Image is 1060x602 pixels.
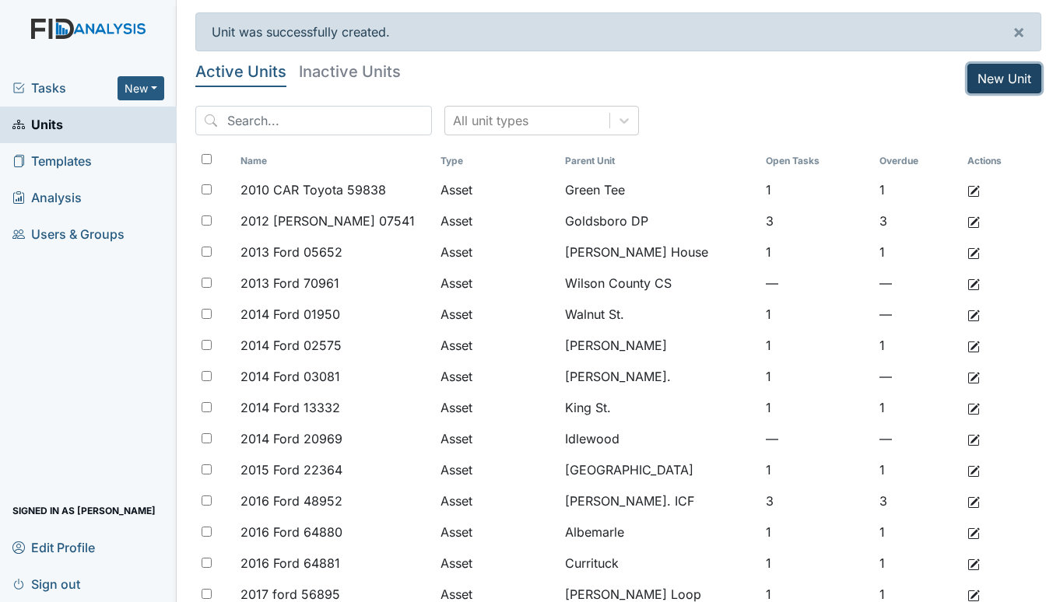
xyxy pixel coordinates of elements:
th: Toggle SortBy [760,148,873,174]
td: 1 [873,392,961,423]
td: 1 [760,516,873,548]
td: Asset [434,299,559,330]
input: Toggle All Rows Selected [202,154,212,164]
td: [PERSON_NAME] House [559,236,760,268]
span: 2015 Ford 22364 [240,460,342,479]
td: 1 [760,236,873,268]
a: New Unit [967,64,1041,93]
td: Asset [434,548,559,579]
h5: Inactive Units [299,64,401,79]
td: [PERSON_NAME]. [559,361,760,392]
td: Walnut St. [559,299,760,330]
th: Toggle SortBy [234,148,435,174]
td: 3 [873,205,961,236]
span: 2016 Ford 48952 [240,492,342,510]
span: 2013 Ford 70961 [240,274,339,292]
td: Asset [434,516,559,548]
td: — [873,423,961,454]
td: 3 [760,205,873,236]
span: 2014 Ford 02575 [240,336,342,355]
td: Asset [434,268,559,299]
th: Toggle SortBy [559,148,760,174]
span: 2014 Ford 01950 [240,305,340,324]
td: Goldsboro DP [559,205,760,236]
td: [GEOGRAPHIC_DATA] [559,454,760,485]
td: 1 [873,330,961,361]
th: Toggle SortBy [434,148,559,174]
td: 1 [873,516,961,548]
td: 1 [760,392,873,423]
div: Unit was successfully created. [195,12,1041,51]
td: [PERSON_NAME]. ICF [559,485,760,516]
td: — [873,299,961,330]
td: [PERSON_NAME] [559,330,760,361]
td: Asset [434,485,559,516]
div: All unit types [453,111,528,130]
th: Actions [961,148,1039,174]
span: Units [12,113,63,137]
td: Green Tee [559,174,760,205]
span: 2014 Ford 20969 [240,429,342,448]
span: 2010 CAR Toyota 59838 [240,180,386,199]
td: 3 [873,485,961,516]
td: 1 [760,454,873,485]
td: Currituck [559,548,760,579]
span: × [1013,20,1025,43]
td: 1 [873,236,961,268]
td: Albemarle [559,516,760,548]
a: Tasks [12,79,118,97]
td: Asset [434,205,559,236]
td: — [873,361,961,392]
td: Asset [434,361,559,392]
td: Asset [434,423,559,454]
td: 3 [760,485,873,516]
span: Templates [12,149,92,173]
td: 1 [873,454,961,485]
td: 1 [760,330,873,361]
td: Asset [434,174,559,205]
span: Users & Groups [12,222,125,247]
td: King St. [559,392,760,423]
td: Wilson County CS [559,268,760,299]
span: Analysis [12,186,82,210]
td: 1 [760,361,873,392]
td: 1 [760,174,873,205]
h5: Active Units [195,64,286,79]
td: Asset [434,392,559,423]
td: — [760,423,873,454]
td: 1 [873,548,961,579]
span: 2013 Ford 05652 [240,243,342,261]
td: 1 [760,548,873,579]
span: 2014 Ford 03081 [240,367,340,386]
td: Asset [434,454,559,485]
span: 2016 Ford 64881 [240,554,340,572]
span: 2014 Ford 13332 [240,398,340,417]
span: 2016 Ford 64880 [240,523,342,541]
span: 2012 [PERSON_NAME] 07541 [240,212,415,230]
td: 1 [760,299,873,330]
button: New [118,76,164,100]
td: Idlewood [559,423,760,454]
span: Sign out [12,572,80,596]
button: × [997,13,1041,51]
th: Toggle SortBy [873,148,961,174]
td: Asset [434,330,559,361]
span: Edit Profile [12,535,95,559]
input: Search... [195,106,432,135]
td: 1 [873,174,961,205]
td: Asset [434,236,559,268]
td: — [760,268,873,299]
td: — [873,268,961,299]
span: Signed in as [PERSON_NAME] [12,499,156,523]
